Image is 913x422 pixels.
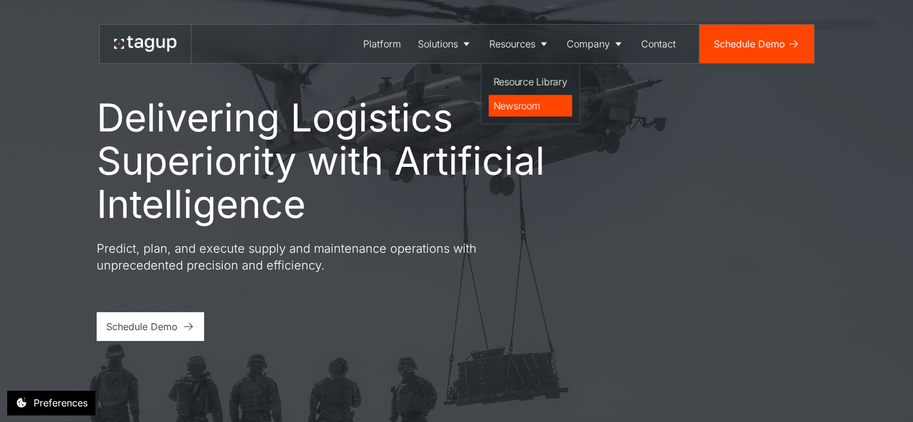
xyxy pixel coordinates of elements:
[418,37,458,51] div: Solutions
[481,63,580,124] nav: Resources
[567,37,610,51] div: Company
[699,25,814,63] a: Schedule Demo
[633,25,684,63] a: Contact
[363,37,401,51] div: Platform
[714,37,785,51] div: Schedule Demo
[355,25,409,63] a: Platform
[493,98,567,113] div: Newsroom
[489,37,535,51] div: Resources
[489,95,572,116] a: Newsroom
[481,25,558,63] a: Resources
[34,396,88,410] div: Preferences
[97,96,601,226] h1: Delivering Logistics Superiority with Artificial Intelligence
[493,74,567,89] div: Resource Library
[641,37,676,51] div: Contact
[558,25,633,63] a: Company
[489,71,572,92] a: Resource Library
[97,240,529,274] p: Predict, plan, and execute supply and maintenance operations with unprecedented precision and eff...
[97,312,204,341] a: Schedule Demo
[106,319,178,334] div: Schedule Demo
[409,25,481,63] a: Solutions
